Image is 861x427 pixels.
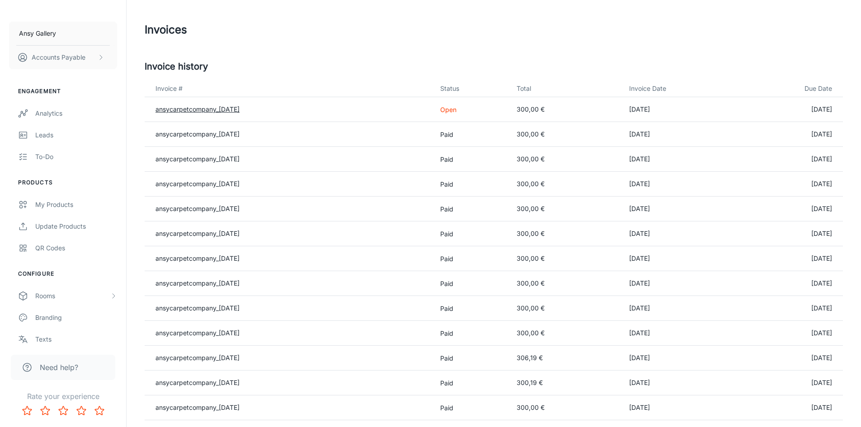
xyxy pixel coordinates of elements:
a: ansycarpetcompany_[DATE] [155,105,240,113]
th: Status [433,80,509,97]
td: [DATE] [739,172,843,197]
a: ansycarpetcompany_[DATE] [155,304,240,312]
td: [DATE] [739,197,843,221]
td: 306,19 € [509,346,622,371]
button: Rate 5 star [90,402,108,420]
td: 300,00 € [509,395,622,420]
a: ansycarpetcompany_[DATE] [155,254,240,262]
td: 300,00 € [509,246,622,271]
p: Paid [440,204,502,214]
td: [DATE] [739,321,843,346]
th: Due Date [739,80,843,97]
td: [DATE] [739,296,843,321]
div: To-do [35,161,117,171]
td: [DATE] [622,246,739,271]
th: Invoice Date [622,80,739,97]
td: [DATE] [739,221,843,246]
button: Rate 4 star [72,402,90,420]
a: ansycarpetcompany_[DATE] [155,155,240,163]
h1: Invoices [145,22,187,38]
td: [DATE] [622,271,739,296]
td: [DATE] [622,122,739,147]
div: Analytics [35,118,117,128]
p: Paid [440,130,502,139]
button: Rate 3 star [54,402,72,420]
p: Paid [440,179,502,189]
p: Paid [440,328,502,338]
td: [DATE] [739,122,843,147]
td: [DATE] [622,346,739,371]
td: [DATE] [739,246,843,271]
a: ansycarpetcompany_[DATE] [155,354,240,361]
td: [DATE] [622,97,739,122]
p: Ansy Gallery [19,38,56,48]
a: ansycarpetcompany_[DATE] [155,404,240,411]
td: 300,00 € [509,271,622,296]
p: Open [440,105,502,114]
p: Paid [440,155,502,164]
td: [DATE] [622,221,739,246]
div: Update Products [35,231,117,241]
a: ansycarpetcompany_[DATE] [155,180,240,188]
th: Invoice # [145,80,433,97]
td: 300,00 € [509,122,622,147]
p: Paid [440,403,502,413]
div: Rooms [35,300,110,310]
h5: Invoice history [145,60,843,73]
td: 300,00 € [509,172,622,197]
p: Rate your experience [7,391,119,402]
a: ansycarpetcompany_[DATE] [155,130,240,138]
td: 300,00 € [509,197,622,221]
td: 300,00 € [509,97,622,122]
td: 300,00 € [509,296,622,321]
th: Total [509,80,622,97]
td: [DATE] [622,172,739,197]
a: ansycarpetcompany_[DATE] [155,205,240,212]
td: [DATE] [622,296,739,321]
td: [DATE] [622,371,739,395]
td: [DATE] [622,147,739,172]
button: Rate 1 star [18,402,36,420]
p: Paid [440,279,502,288]
div: QR Codes [35,253,117,263]
a: ansycarpetcompany_[DATE] [155,329,240,337]
td: [DATE] [739,97,843,122]
td: [DATE] [739,395,843,420]
a: ansycarpetcompany_[DATE] [155,379,240,386]
td: 300,00 € [509,221,622,246]
p: Paid [440,229,502,239]
button: Rate 2 star [36,402,54,420]
td: [DATE] [739,346,843,371]
div: My Products [35,209,117,219]
td: [DATE] [622,321,739,346]
td: [DATE] [739,371,843,395]
p: Paid [440,378,502,388]
td: 300,00 € [509,321,622,346]
td: [DATE] [622,197,739,221]
td: [DATE] [739,147,843,172]
button: Ansy Gallery [9,31,117,55]
a: ansycarpetcompany_[DATE] [155,230,240,237]
p: Accounts Payable [32,62,85,72]
div: Leads [35,140,117,150]
p: Paid [440,254,502,263]
td: [DATE] [739,271,843,296]
td: [DATE] [622,395,739,420]
p: Paid [440,304,502,313]
button: Accounts Payable [9,55,117,79]
div: Branding [35,322,117,332]
td: 300,00 € [509,147,622,172]
a: ansycarpetcompany_[DATE] [155,279,240,287]
td: 300,19 € [509,371,622,395]
p: Paid [440,353,502,363]
div: Texts [35,344,117,354]
span: Need help? [40,362,78,373]
img: Roomvo PRO Beta [9,11,95,20]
